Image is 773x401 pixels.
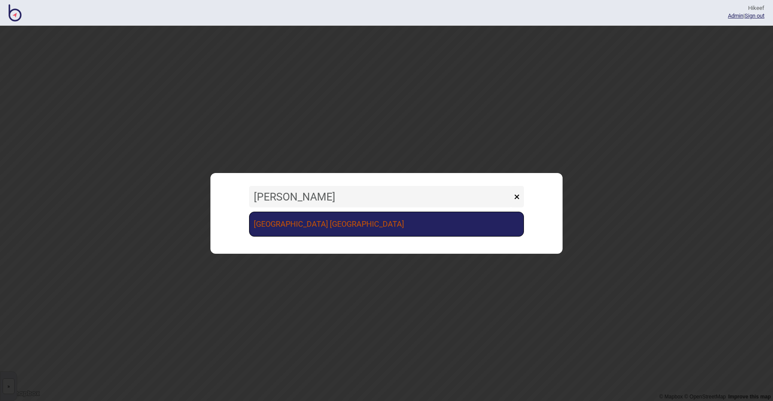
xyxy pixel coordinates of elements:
a: [GEOGRAPHIC_DATA] [GEOGRAPHIC_DATA] [249,212,524,237]
a: Admin [728,12,743,19]
img: BindiMaps CMS [9,4,21,21]
input: Search locations by tag + name [249,186,512,207]
button: × [510,186,524,207]
button: Sign out [745,12,764,19]
div: Hi keef [728,4,764,12]
span: | [728,12,745,19]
